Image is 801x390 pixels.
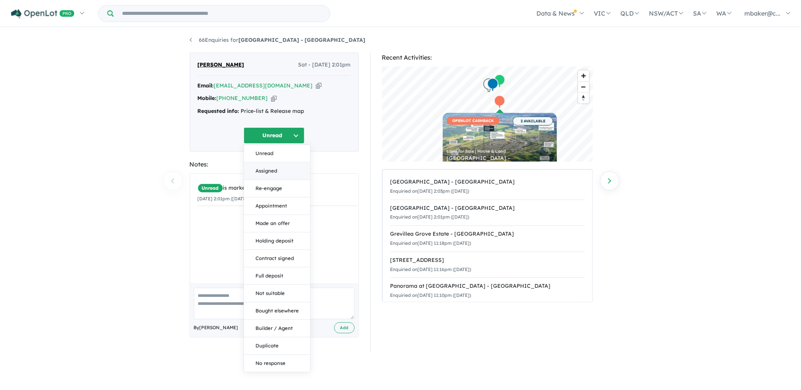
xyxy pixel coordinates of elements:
button: Not suitable [244,285,310,303]
span: Sat - [DATE] 2:01pm [298,60,351,70]
div: Land for Sale | House & Land [447,149,553,154]
a: [GEOGRAPHIC_DATA] - [GEOGRAPHIC_DATA]Enquiried on[DATE] 2:03pm ([DATE]) [390,174,585,200]
img: Openlot PRO Logo White [11,9,75,19]
div: Panorama at [GEOGRAPHIC_DATA] - [GEOGRAPHIC_DATA] [390,282,585,291]
a: OPENLOT CASHBACK 2 AVAILABLE Land for Sale | House & Land [GEOGRAPHIC_DATA] - [GEOGRAPHIC_DATA] [443,113,557,170]
div: [GEOGRAPHIC_DATA] - [GEOGRAPHIC_DATA] [390,178,585,187]
strong: [GEOGRAPHIC_DATA] - [GEOGRAPHIC_DATA] [239,36,366,43]
div: Grevillea Grove Estate - [GEOGRAPHIC_DATA] [390,230,585,239]
button: No response [244,355,310,372]
input: Try estate name, suburb, builder or developer [115,5,328,22]
small: Enquiried on [DATE] 2:03pm ([DATE]) [390,188,469,194]
a: [PHONE_NUMBER] [217,95,268,101]
button: Appointment [244,198,310,215]
button: Re-engage [244,180,310,198]
span: Zoom out [578,82,589,92]
div: Recent Activities: [382,52,593,63]
div: Map marker [494,74,505,88]
div: Map marker [494,95,505,109]
span: 2 AVAILABLE [513,117,553,125]
a: 66Enquiries for[GEOGRAPHIC_DATA] - [GEOGRAPHIC_DATA] [190,36,366,43]
div: [GEOGRAPHIC_DATA] - [GEOGRAPHIC_DATA] [390,204,585,213]
a: [STREET_ADDRESS]Enquiried on[DATE] 11:16pm ([DATE]) [390,252,585,278]
span: Unread [198,184,223,193]
div: Notes: [190,159,359,170]
small: Enquiried on [DATE] 11:18pm ([DATE]) [390,240,471,246]
button: Full deposit [244,268,310,285]
strong: Mobile: [198,95,217,101]
button: Zoom in [578,70,589,81]
div: [STREET_ADDRESS] [390,256,585,265]
span: OPENLOT CASHBACK [447,117,500,125]
div: is marked. [198,184,357,193]
button: Bought elsewhere [244,303,310,320]
small: Enquiried on [DATE] 2:01pm ([DATE]) [390,214,469,220]
button: Reset bearing to north [578,92,589,103]
div: Map marker [483,78,495,92]
button: Assigned [244,163,310,180]
a: [GEOGRAPHIC_DATA] - [GEOGRAPHIC_DATA]Enquiried on[DATE] 2:01pm ([DATE]) [390,200,585,226]
div: Unread [244,145,311,373]
button: Made an offer [244,215,310,233]
button: Add [334,322,355,333]
button: Copy [316,82,322,90]
button: Duplicate [244,338,310,355]
span: [PERSON_NAME] [198,60,244,70]
div: Map marker [487,78,498,92]
small: Enquiried on [DATE] 11:10pm ([DATE]) [390,292,471,298]
strong: Requested info: [198,108,240,114]
strong: Email: [198,82,214,89]
small: [DATE] 2:01pm ([DATE]) [198,196,249,201]
span: By [PERSON_NAME] [194,324,238,331]
a: Panorama at [GEOGRAPHIC_DATA] - [GEOGRAPHIC_DATA]Enquiried on[DATE] 11:10pm ([DATE]) [390,277,585,304]
div: [GEOGRAPHIC_DATA] - [GEOGRAPHIC_DATA] [447,155,553,166]
button: Holding deposit [244,233,310,250]
nav: breadcrumb [190,36,612,45]
button: Copy [271,94,277,102]
div: Price-list & Release map [198,107,351,116]
span: mbaker@c... [745,10,781,17]
canvas: Map [382,67,593,162]
small: Enquiried on [DATE] 11:16pm ([DATE]) [390,266,471,272]
button: Zoom out [578,81,589,92]
a: Grevillea Grove Estate - [GEOGRAPHIC_DATA]Enquiried on[DATE] 11:18pm ([DATE]) [390,225,585,252]
a: [EMAIL_ADDRESS][DOMAIN_NAME] [214,82,313,89]
span: Reset bearing to north [578,93,589,103]
button: Unread [244,145,310,163]
button: Contract signed [244,250,310,268]
button: Builder / Agent [244,320,310,338]
button: Unread [244,127,305,144]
